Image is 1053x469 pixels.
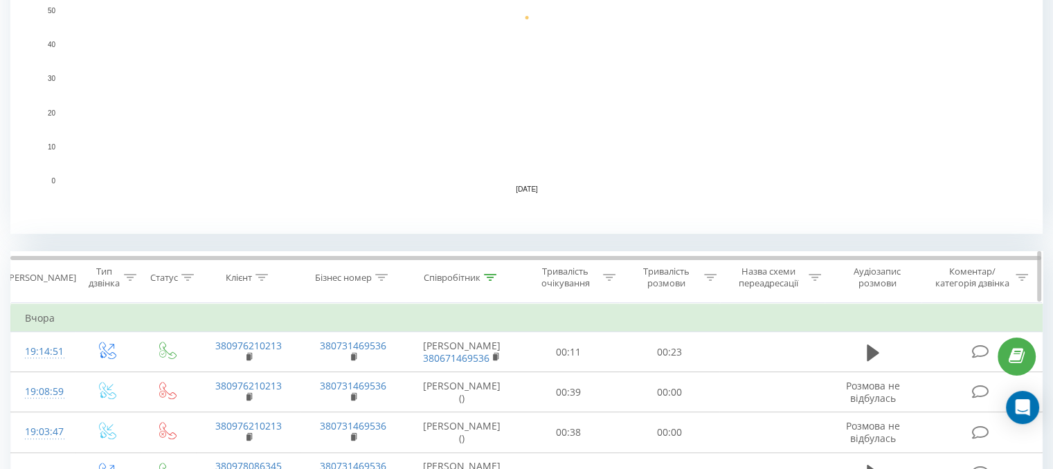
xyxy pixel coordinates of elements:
a: 380976210213 [215,339,282,352]
text: 50 [48,7,56,15]
div: Статус [150,272,178,284]
text: 40 [48,41,56,48]
a: 380671469536 [423,351,489,365]
text: 10 [48,143,56,151]
td: 00:00 [619,412,719,452]
div: Аудіозапис розмови [837,266,918,289]
td: [PERSON_NAME] () [406,412,519,452]
div: 19:03:47 [25,419,62,445]
div: Клієнт [226,272,252,284]
div: Тривалість очікування [531,266,600,289]
text: 30 [48,75,56,83]
div: Співробітник [424,272,480,284]
span: Розмова не відбулась [846,419,900,445]
div: Тривалість розмови [631,266,701,289]
a: 380976210213 [215,379,282,392]
td: 00:39 [519,372,619,412]
td: 00:11 [519,332,619,372]
div: Open Intercom Messenger [1006,391,1039,424]
a: 380976210213 [215,419,282,432]
span: Розмова не відбулась [846,379,900,405]
td: [PERSON_NAME] [406,332,519,372]
td: 00:23 [619,332,719,372]
text: [DATE] [516,185,538,193]
div: Бізнес номер [315,272,372,284]
a: 380731469536 [320,339,386,352]
div: 19:08:59 [25,378,62,405]
text: 20 [48,109,56,117]
div: 19:14:51 [25,338,62,365]
td: Вчора [11,304,1043,332]
td: [PERSON_NAME] () [406,372,519,412]
div: [PERSON_NAME] [6,272,76,284]
div: Тип дзвінка [87,266,120,289]
td: 00:38 [519,412,619,452]
div: Коментар/категорія дзвінка [931,266,1012,289]
text: 0 [51,177,55,185]
a: 380731469536 [320,419,386,432]
td: 00:00 [619,372,719,412]
a: 380731469536 [320,379,386,392]
div: Назва схеми переадресації [732,266,805,289]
